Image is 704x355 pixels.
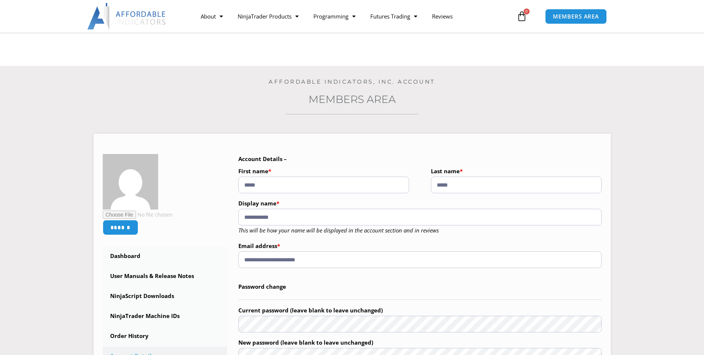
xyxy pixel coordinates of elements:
[553,14,599,19] span: MEMBERS AREA
[238,155,287,163] b: Account Details –
[238,165,409,177] label: First name
[103,326,228,346] a: Order History
[103,307,228,326] a: NinjaTrader Machine IDs
[103,247,228,266] a: Dashboard
[425,8,460,25] a: Reviews
[545,9,607,24] a: MEMBERS AREA
[238,274,602,300] legend: Password change
[309,93,396,106] a: Members Area
[238,198,602,209] label: Display name
[230,8,306,25] a: NinjaTrader Products
[306,8,363,25] a: Programming
[103,154,158,210] img: 2dbaf27b5322b928826d69f7e4950490f60b459907147cae2d08ab120b90e784
[506,6,538,27] a: 0
[193,8,515,25] nav: Menu
[238,227,439,234] em: This will be how your name will be displayed in the account section and in reviews
[524,9,530,14] span: 0
[193,8,230,25] a: About
[238,240,602,251] label: Email address
[103,267,228,286] a: User Manuals & Release Notes
[238,305,602,316] label: Current password (leave blank to leave unchanged)
[363,8,425,25] a: Futures Trading
[269,78,435,85] a: Affordable Indicators, Inc. Account
[87,3,167,30] img: LogoAI | Affordable Indicators – NinjaTrader
[103,287,228,306] a: NinjaScript Downloads
[431,165,602,177] label: Last name
[238,337,602,348] label: New password (leave blank to leave unchanged)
